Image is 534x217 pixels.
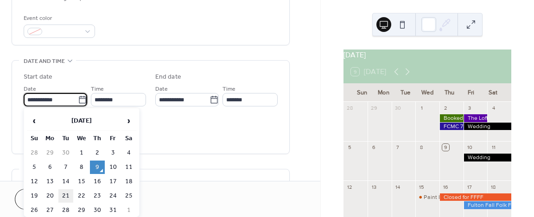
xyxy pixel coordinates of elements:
div: 1 [418,105,425,112]
td: 2 [90,146,105,160]
span: Time [91,84,104,94]
td: 29 [74,204,89,217]
div: 2 [442,105,449,112]
td: 19 [27,189,42,203]
div: 11 [490,144,497,151]
td: 31 [106,204,121,217]
div: 29 [370,105,377,112]
th: Mo [43,132,57,145]
div: 10 [466,144,473,151]
span: Time [222,84,235,94]
td: 1 [121,204,136,217]
td: 6 [43,161,57,174]
div: 3 [466,105,473,112]
td: 17 [106,175,121,188]
td: 7 [58,161,73,174]
span: Date [24,84,36,94]
div: 18 [490,183,497,190]
span: Date [155,84,168,94]
div: 30 [394,105,401,112]
div: Fri [460,83,482,102]
div: Start date [24,72,52,82]
div: 17 [466,183,473,190]
td: 13 [43,175,57,188]
div: FCMC 75th Anniversary Celebration [439,123,464,130]
td: 24 [106,189,121,203]
div: 13 [370,183,377,190]
div: Wed [417,83,439,102]
div: Paint Night W/Charlie's Art & Soul [415,193,439,201]
td: 4 [121,146,136,160]
td: 15 [74,175,89,188]
td: 16 [90,175,105,188]
td: 22 [74,189,89,203]
td: 14 [58,175,73,188]
div: Tue [394,83,416,102]
div: Mon [373,83,394,102]
th: Su [27,132,42,145]
td: 8 [74,161,89,174]
div: Thu [439,83,460,102]
div: Wedding [464,123,511,130]
div: 8 [418,144,425,151]
div: 5 [346,144,353,151]
div: 14 [394,183,401,190]
td: 25 [121,189,136,203]
td: 20 [43,189,57,203]
td: 18 [121,175,136,188]
td: 3 [106,146,121,160]
th: Sa [121,132,136,145]
td: 10 [106,161,121,174]
td: 26 [27,204,42,217]
th: We [74,132,89,145]
div: Sat [482,83,504,102]
div: Wedding [464,154,511,161]
span: Date and time [24,56,65,66]
div: 9 [442,144,449,151]
div: Closed for FFFF [439,193,511,201]
div: End date [155,72,181,82]
th: Fr [106,132,121,145]
div: 15 [418,183,425,190]
div: 4 [490,105,497,112]
button: Cancel [15,189,72,210]
td: 30 [90,204,105,217]
th: [DATE] [43,111,121,131]
div: Booked for Fulton County Medical Center 75 Anniversary Celebration & the FCMC Foundation Gratitud... [439,114,464,122]
th: Tu [58,132,73,145]
span: › [122,112,136,130]
td: 30 [58,146,73,160]
span: ‹ [27,112,41,130]
div: 7 [394,144,401,151]
div: Fulton Fall Folk Festival Weekend - Venue Not Available [464,201,511,209]
td: 9 [90,161,105,174]
td: 1 [74,146,89,160]
td: 29 [43,146,57,160]
td: 28 [27,146,42,160]
td: 23 [90,189,105,203]
div: [DATE] [343,50,511,61]
div: 12 [346,183,353,190]
div: Event color [24,13,93,23]
div: 28 [346,105,353,112]
div: 16 [442,183,449,190]
div: 6 [370,144,377,151]
td: 21 [58,189,73,203]
td: 5 [27,161,42,174]
th: Th [90,132,105,145]
div: The Loft - Booked [464,114,488,122]
td: 27 [43,204,57,217]
div: Sun [351,83,373,102]
td: 12 [27,175,42,188]
td: 11 [121,161,136,174]
td: 28 [58,204,73,217]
